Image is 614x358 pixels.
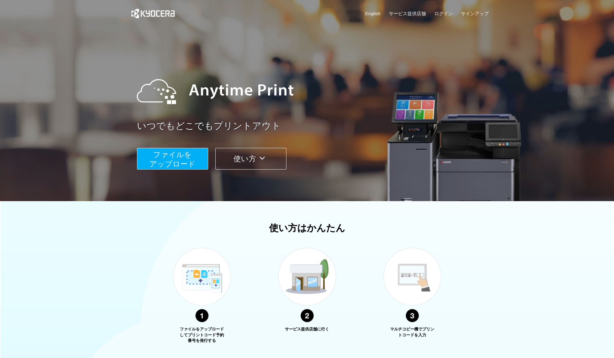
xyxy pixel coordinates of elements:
a: ログイン [434,10,453,17]
button: ファイルを​​アップロード [137,148,208,170]
a: English [365,10,380,17]
p: サービス提供店舗に行く [284,326,330,332]
span: ファイルを ​​アップロード [149,150,195,168]
p: ファイルをアップロードしてプリントコード予約番号を発行する [179,326,225,344]
a: サービス提供店舗 [389,10,426,17]
a: いつでもどこでもプリントアウト [137,119,493,133]
p: マルチコピー機でプリントコードを入力 [389,326,436,338]
a: サインアップ [461,10,489,17]
button: 使い方 [215,148,286,170]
